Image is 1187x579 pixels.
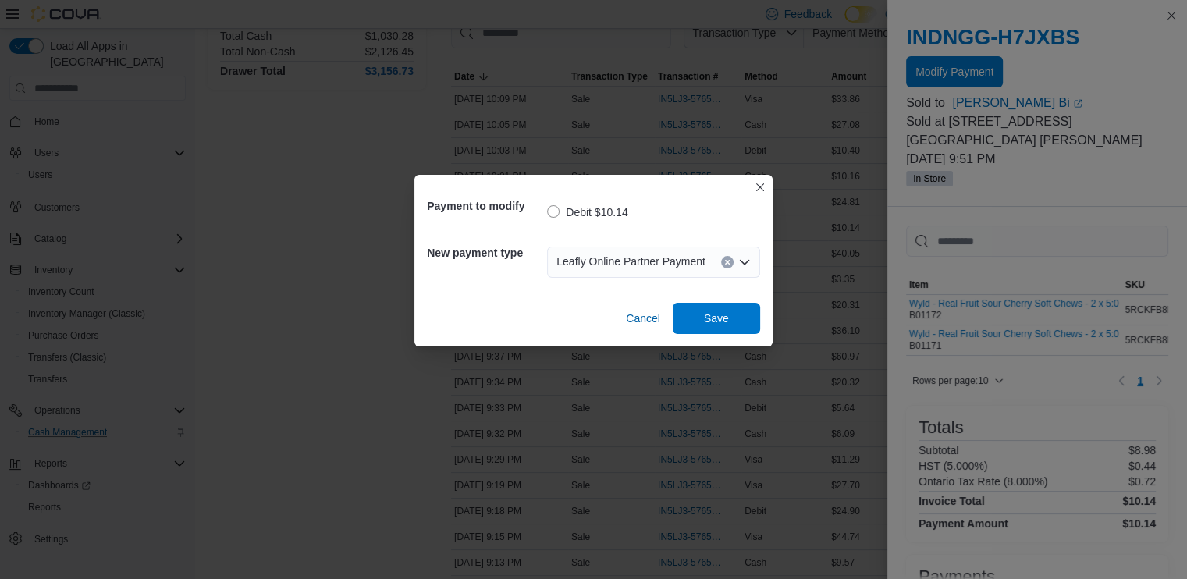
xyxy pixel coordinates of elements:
[751,178,769,197] button: Closes this modal window
[721,256,734,268] button: Clear input
[673,303,760,334] button: Save
[556,252,705,271] span: Leafly Online Partner Payment
[712,253,713,272] input: Accessible screen reader label
[427,190,544,222] h5: Payment to modify
[620,303,666,334] button: Cancel
[626,311,660,326] span: Cancel
[738,256,751,268] button: Open list of options
[704,311,729,326] span: Save
[427,237,544,268] h5: New payment type
[547,203,627,222] label: Debit $10.14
